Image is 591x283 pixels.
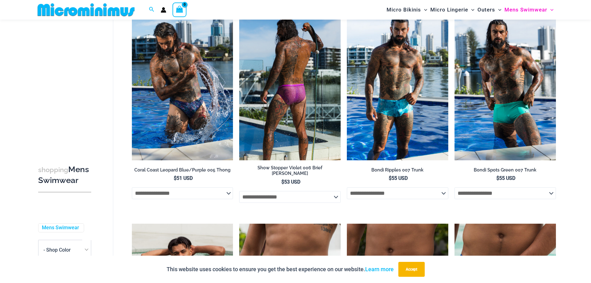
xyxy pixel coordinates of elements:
[504,2,547,18] span: Mens Swimwear
[496,175,515,181] bdi: 55 USD
[38,240,91,260] span: - Shop Color
[384,1,556,19] nav: Site Navigation
[387,2,421,18] span: Micro Bikinis
[454,8,556,160] a: Bondi Spots Green 007 Trunk 07Bondi Spots Green 007 Trunk 03Bondi Spots Green 007 Trunk 03
[38,164,91,186] h3: Mens Swimwear
[389,175,408,181] bdi: 55 USD
[430,2,468,18] span: Micro Lingerie
[42,225,79,231] a: Mens Swimwear
[167,265,394,274] p: This website uses cookies to ensure you get the best experience on our website.
[503,2,555,18] a: Mens SwimwearMenu ToggleMenu Toggle
[43,247,71,253] span: - Shop Color
[547,2,553,18] span: Menu Toggle
[347,167,448,173] h2: Bondi Ripples 007 Trunk
[149,6,154,14] a: Search icon link
[468,2,474,18] span: Menu Toggle
[454,8,556,160] img: Bondi Spots Green 007 Trunk 07
[239,165,341,179] a: Show Stopper Violet 006 Brief [PERSON_NAME]
[429,2,476,18] a: Micro LingerieMenu ToggleMenu Toggle
[385,2,429,18] a: Micro BikinisMenu ToggleMenu Toggle
[38,21,94,145] iframe: TrustedSite Certified
[454,167,556,175] a: Bondi Spots Green 007 Trunk
[239,8,341,160] img: Show Stopper Violet 006 Brief Burleigh 11
[421,2,427,18] span: Menu Toggle
[347,167,448,175] a: Bondi Ripples 007 Trunk
[35,3,137,17] img: MM SHOP LOGO FLAT
[161,7,166,13] a: Account icon link
[365,266,394,272] a: Learn more
[398,262,425,277] button: Accept
[38,240,91,260] span: - Shop Color
[476,2,503,18] a: OutersMenu ToggleMenu Toggle
[281,179,300,185] bdi: 53 USD
[496,175,499,181] span: $
[347,8,448,160] a: Bondi Ripples 007 Trunk 01Bondi Ripples 007 Trunk 03Bondi Ripples 007 Trunk 03
[454,167,556,173] h2: Bondi Spots Green 007 Trunk
[347,8,448,160] img: Bondi Ripples 007 Trunk 01
[172,2,187,17] a: View Shopping Cart, empty
[132,167,233,173] h2: Coral Coast Leopard Blue/Purple 005 Thong
[281,179,284,185] span: $
[132,8,233,160] a: Coral Coast Leopard BluePurple 005 Thong 09Coral Coast Leopard BluePurple 005 Thong 03Coral Coast...
[174,175,193,181] bdi: 51 USD
[239,165,341,176] h2: Show Stopper Violet 006 Brief [PERSON_NAME]
[174,175,177,181] span: $
[495,2,501,18] span: Menu Toggle
[239,8,341,160] a: Show Stopper Violet 006 Brief Burleigh 10Show Stopper Violet 006 Brief Burleigh 11Show Stopper Vi...
[38,166,68,174] span: shopping
[132,167,233,175] a: Coral Coast Leopard Blue/Purple 005 Thong
[477,2,495,18] span: Outers
[389,175,392,181] span: $
[132,8,233,160] img: Coral Coast Leopard BluePurple 005 Thong 09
